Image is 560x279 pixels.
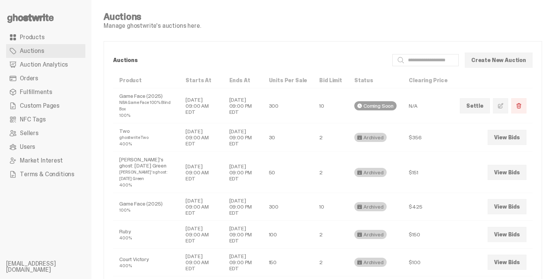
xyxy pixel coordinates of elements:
[263,193,314,221] td: 300
[6,44,85,58] a: Auctions
[223,88,263,123] td: [DATE] 09:00 PM EDT
[186,77,211,84] a: Starts At
[223,249,263,276] td: [DATE] 09:00 PM EDT
[113,123,179,152] td: Two
[488,130,526,145] a: View Bids
[113,57,386,63] p: Auctions
[113,152,179,193] td: [PERSON_NAME]'s ghost: [DATE] Green
[403,249,454,276] td: $100
[104,23,201,29] p: Manage ghostwrite's auctions here.
[488,165,526,180] a: View Bids
[6,113,85,126] a: NFC Tags
[354,230,387,239] div: Archived
[119,263,131,268] small: 400%
[313,221,348,249] td: 2
[6,140,85,154] a: Users
[313,123,348,152] td: 2
[6,99,85,113] a: Custom Pages
[119,100,171,112] small: NBA Game Face 100% Blind Box
[6,154,85,167] a: Market Interest
[403,193,454,221] td: $425
[313,249,348,276] td: 2
[6,126,85,140] a: Sellers
[488,255,526,270] a: View Bids
[6,58,85,72] a: Auction Analytics
[403,88,454,123] td: N/A
[6,167,85,181] a: Terms & Conditions
[119,141,131,147] small: 400%
[229,77,250,84] a: Ends At
[104,12,201,21] h4: Auctions
[20,48,44,54] span: Auctions
[119,169,167,181] small: [PERSON_NAME]'s ghost: [DATE] Green
[263,221,314,249] td: 100
[403,123,454,152] td: $356
[354,133,387,142] div: Archived
[465,53,533,68] a: Create New Auction
[113,193,179,221] td: Game Face (2025)
[179,123,223,152] td: [DATE] 09:00 AM EDT
[113,88,179,123] td: Game Face (2025)
[119,235,131,241] small: 400%
[119,113,130,118] small: 100%
[403,221,454,249] td: $150
[20,116,46,123] span: NFC Tags
[179,193,223,221] td: [DATE] 09:00 AM EDT
[179,249,223,276] td: [DATE] 09:00 AM EDT
[20,89,52,95] span: Fulfillments
[354,258,387,267] div: Archived
[179,221,223,249] td: [DATE] 09:00 AM EDT
[488,199,526,214] a: View Bids
[119,135,149,140] small: ghostwrite Two
[20,144,35,150] span: Users
[6,261,98,273] li: [EMAIL_ADDRESS][DOMAIN_NAME]
[403,152,454,193] td: $151
[113,249,179,276] td: Court Victory
[263,123,314,152] td: 30
[313,152,348,193] td: 2
[6,72,85,85] a: Orders
[119,182,131,188] small: 400%
[263,73,314,88] th: Units Per Sale
[20,62,68,68] span: Auction Analytics
[263,152,314,193] td: 50
[20,171,74,177] span: Terms & Conditions
[263,88,314,123] td: 300
[223,221,263,249] td: [DATE] 09:00 PM EDT
[354,101,397,110] div: Coming Soon
[348,73,403,88] th: Status
[179,88,223,123] td: [DATE] 09:00 AM EDT
[6,30,85,44] a: Products
[223,123,263,152] td: [DATE] 09:00 PM EDT
[113,73,179,88] th: Product
[263,249,314,276] td: 150
[20,34,45,40] span: Products
[354,202,387,211] div: Archived
[119,207,130,213] small: 100%
[488,227,526,242] a: View Bids
[179,152,223,193] td: [DATE] 09:00 AM EDT
[20,103,59,109] span: Custom Pages
[313,88,348,123] td: 10
[313,73,348,88] th: Bid Limit
[6,85,85,99] a: Fulfillments
[20,130,38,136] span: Sellers
[403,73,454,88] th: Clearing Price
[460,98,490,113] a: Settle
[313,193,348,221] td: 10
[223,193,263,221] td: [DATE] 09:00 PM EDT
[223,152,263,193] td: [DATE] 09:00 PM EDT
[354,168,387,177] div: Archived
[113,221,179,249] td: Ruby
[20,75,38,81] span: Orders
[20,158,63,164] span: Market Interest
